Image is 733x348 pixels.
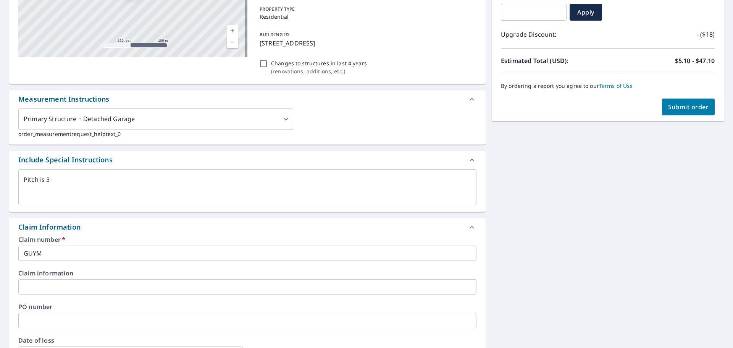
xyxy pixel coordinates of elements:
[576,8,596,16] span: Apply
[9,90,486,108] div: Measurement Instructions
[599,82,633,89] a: Terms of Use
[501,30,608,39] p: Upgrade Discount:
[675,56,715,65] p: $5.10 - $47.10
[18,108,293,130] div: Primary Structure + Detached Garage
[18,236,476,243] label: Claim number
[697,30,715,39] p: - ($18)
[9,218,486,236] div: Claim Information
[668,103,709,111] span: Submit order
[271,67,367,75] p: ( renovations, additions, etc. )
[18,130,476,138] p: order_measurementrequest_helptext_0
[662,99,715,115] button: Submit order
[18,270,476,276] label: Claim information
[260,31,289,38] p: BUILDING ID
[18,304,476,310] label: PO number
[501,83,715,89] p: By ordering a report you agree to our
[570,4,602,21] button: Apply
[18,222,81,232] div: Claim Information
[271,59,367,67] p: Changes to structures in last 4 years
[260,39,473,48] p: [STREET_ADDRESS]
[227,36,238,48] a: Current Level 17, Zoom Out
[260,6,473,13] p: PROPERTY TYPE
[18,337,243,343] label: Date of loss
[18,94,109,104] div: Measurement Instructions
[24,176,471,198] textarea: Pitch is 3
[501,56,608,65] p: Estimated Total (USD):
[227,25,238,36] a: Current Level 17, Zoom In
[260,13,473,21] p: Residential
[9,151,486,169] div: Include Special Instructions
[18,155,113,165] div: Include Special Instructions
